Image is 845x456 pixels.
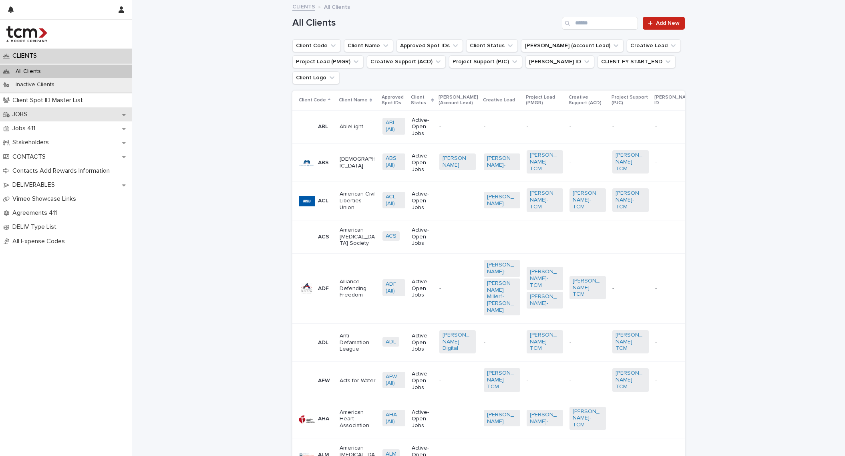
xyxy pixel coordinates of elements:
[562,17,638,30] input: Search
[9,153,52,161] p: CONTACTS
[439,234,476,240] p: -
[612,93,650,108] p: Project Support (PJC)
[656,20,680,26] span: Add New
[9,195,82,203] p: Vimeo Showcase Links
[292,55,364,68] button: Project Lead (PMGR)
[9,97,89,104] p: Client Spot ID Master List
[487,412,517,425] a: [PERSON_NAME]
[655,414,658,422] p: -
[530,268,560,289] a: [PERSON_NAME]-TCM
[525,55,594,68] button: Neilson ID
[530,332,560,352] a: [PERSON_NAME]-TCM
[449,55,522,68] button: Project Support (PJC)
[655,376,658,384] p: -
[487,155,517,169] a: [PERSON_NAME]-
[340,333,376,353] p: Anti Defamation League
[292,110,750,143] tr: ABLAbleLightABL (All) Active-Open Jobs------- -
[569,339,606,346] p: -
[318,123,328,130] p: ABL
[569,123,606,130] p: -
[484,339,520,346] p: -
[292,17,559,29] h1: All Clients
[367,55,446,68] button: Creative Support (ACD)
[292,220,750,253] tr: ACSAmerican [MEDICAL_DATA] SocietyACS Active-Open Jobs------- -
[655,158,658,166] p: -
[655,196,658,204] p: -
[487,280,517,314] a: [PERSON_NAME] Miller1-[PERSON_NAME]
[443,332,473,352] a: [PERSON_NAME] Digital
[318,159,329,166] p: ABS
[573,408,603,428] a: [PERSON_NAME]-TCM
[292,182,750,220] tr: ACLAmerican Civil Liberties UnionACL (All) Active-Open Jobs-[PERSON_NAME] [PERSON_NAME]-TCM [PERS...
[412,227,433,247] p: Active-Open Jobs
[527,123,563,130] p: -
[318,339,328,346] p: ADL
[439,416,476,422] p: -
[292,400,750,438] tr: AHAAmerican Heart AssociationAHA (All) Active-Open Jobs-[PERSON_NAME] [PERSON_NAME]- [PERSON_NAME...
[412,117,433,137] p: Active-Open Jobs
[9,125,42,132] p: Jobs 411
[318,198,328,204] p: ACL
[9,52,43,60] p: CLIENTS
[412,153,433,173] p: Active-Open Jobs
[340,123,376,130] p: AbleLight
[487,194,517,207] a: [PERSON_NAME]
[292,143,750,182] tr: ABS[DEMOGRAPHIC_DATA]ABS (All) Active-Open Jobs[PERSON_NAME] [PERSON_NAME]- [PERSON_NAME]-TCM -[P...
[484,123,520,130] p: -
[569,93,607,108] p: Creative Support (ACD)
[530,412,560,425] a: [PERSON_NAME]-
[530,293,560,307] a: [PERSON_NAME]-
[612,234,649,240] p: -
[9,223,63,231] p: DELIV Type List
[439,285,476,292] p: -
[569,377,606,384] p: -
[573,190,603,210] a: [PERSON_NAME]-TCM
[443,155,473,169] a: [PERSON_NAME]
[292,71,340,84] button: Client Logo
[439,377,476,384] p: -
[439,198,476,204] p: -
[9,68,47,75] p: All Clients
[484,234,520,240] p: -
[412,333,433,353] p: Active-Open Jobs
[654,93,694,108] p: [PERSON_NAME] ID
[318,416,329,422] p: AHA
[411,93,429,108] p: Client Status
[344,39,393,52] button: Client Name
[340,377,376,384] p: Acts for Water
[573,278,603,298] a: [PERSON_NAME] -TCM
[339,96,368,105] p: Client Name
[569,234,606,240] p: -
[616,190,646,210] a: [PERSON_NAME]-TCM
[612,416,649,422] p: -
[530,190,560,210] a: [PERSON_NAME]-TCM
[340,409,376,429] p: American Heart Association
[616,332,646,352] a: [PERSON_NAME]-TCM
[526,93,564,108] p: Project Lead (PMGR)
[9,81,61,88] p: Inactive Clients
[386,119,402,133] a: ABL (All)
[292,254,750,324] tr: ADFAlliance Defending FreedomADF (All) Active-Open Jobs-[PERSON_NAME]- [PERSON_NAME] Miller1-[PER...
[527,234,563,240] p: -
[627,39,681,52] button: Creative Lead
[439,123,476,130] p: -
[386,233,396,240] a: ACS
[386,373,402,387] a: AFW (All)
[292,2,315,11] a: CLIENTS
[9,181,61,189] p: DELIVERABLES
[466,39,518,52] button: Client Status
[521,39,624,52] button: Moore AE (Account Lead)
[9,167,116,175] p: Contacts Add Rewards Information
[412,409,433,429] p: Active-Open Jobs
[487,370,517,390] a: [PERSON_NAME]-TCM
[386,281,402,295] a: ADF (All)
[612,123,649,130] p: -
[483,96,515,105] p: Creative Lead
[396,39,463,52] button: Approved Spot IDs
[340,191,376,211] p: American Civil Liberties Union
[386,412,402,425] a: AHA (All)
[9,139,55,146] p: Stakeholders
[292,362,750,400] tr: AFWActs for WaterAFW (All) Active-Open Jobs-[PERSON_NAME]-TCM --[PERSON_NAME]-TCM -- -
[9,111,34,118] p: JOBS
